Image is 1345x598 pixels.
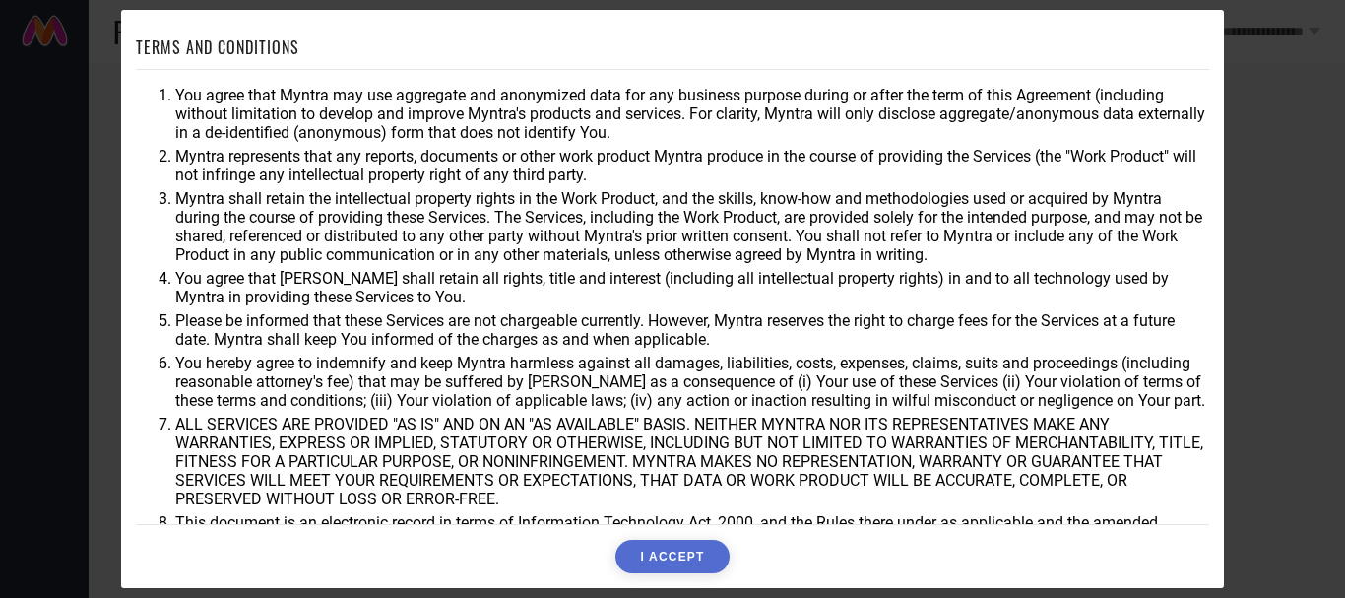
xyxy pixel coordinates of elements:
[175,86,1209,142] li: You agree that Myntra may use aggregate and anonymized data for any business purpose during or af...
[175,513,1209,569] li: This document is an electronic record in terms of Information Technology Act, 2000, and the Rules...
[615,540,729,573] button: I ACCEPT
[175,147,1209,184] li: Myntra represents that any reports, documents or other work product Myntra produce in the course ...
[175,189,1209,264] li: Myntra shall retain the intellectual property rights in the Work Product, and the skills, know-ho...
[175,354,1209,410] li: You hereby agree to indemnify and keep Myntra harmless against all damages, liabilities, costs, e...
[175,269,1209,306] li: You agree that [PERSON_NAME] shall retain all rights, title and interest (including all intellect...
[175,415,1209,508] li: ALL SERVICES ARE PROVIDED "AS IS" AND ON AN "AS AVAILABLE" BASIS. NEITHER MYNTRA NOR ITS REPRESEN...
[136,35,299,59] h1: TERMS AND CONDITIONS
[175,311,1209,349] li: Please be informed that these Services are not chargeable currently. However, Myntra reserves the...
